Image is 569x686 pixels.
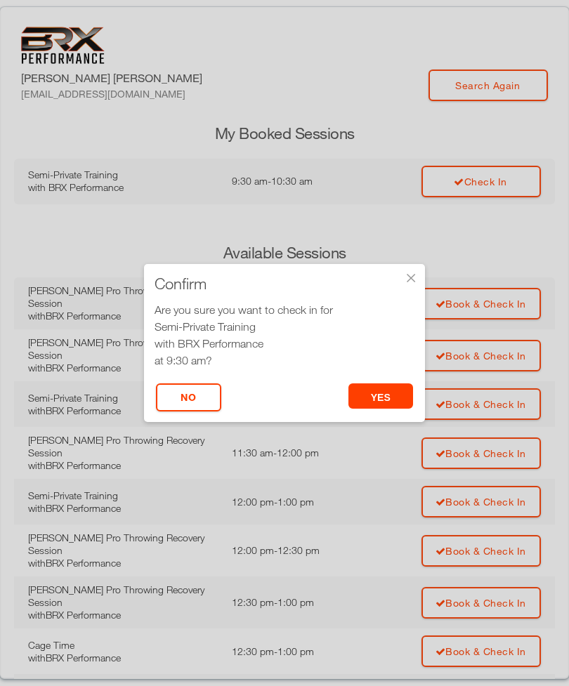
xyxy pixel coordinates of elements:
div: × [404,271,418,285]
div: with BRX Performance [155,335,414,352]
button: yes [348,383,414,409]
div: Semi-Private Training [155,318,414,335]
button: No [156,383,221,411]
div: Are you sure you want to check in for at 9:30 am? [155,301,414,369]
span: Confirm [155,277,207,291]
